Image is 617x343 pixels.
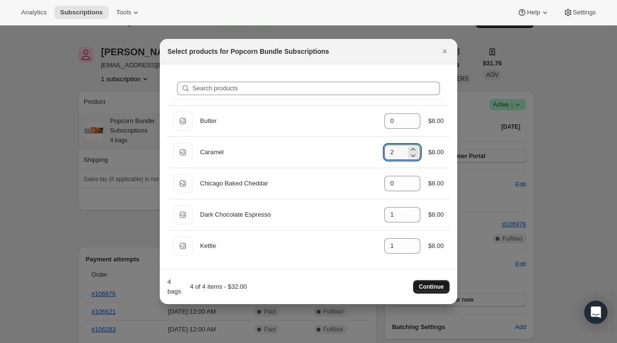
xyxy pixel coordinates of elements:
button: Close [438,45,451,58]
button: Settings [558,6,602,19]
span: Analytics [21,9,47,16]
div: $8.00 [428,116,444,126]
div: 4 of 4 items - $32.00 [186,282,247,292]
div: Chicago Baked Cheddar [200,179,377,188]
div: $8.00 [428,147,444,157]
input: Search products [192,82,440,95]
button: Continue [413,280,450,294]
button: Tools [110,6,146,19]
span: Tools [116,9,131,16]
div: $8.00 [428,179,444,188]
button: Analytics [15,6,52,19]
div: Kettle [200,241,377,251]
div: Open Intercom Messenger [584,301,607,324]
h2: Select products for Popcorn Bundle Subscriptions [167,47,329,56]
div: $8.00 [428,210,444,220]
span: Subscriptions [60,9,103,16]
div: Dark Chocolate Espresso [200,210,377,220]
div: 4 bags [167,277,182,296]
div: Butter [200,116,377,126]
span: Help [527,9,540,16]
span: Continue [419,283,444,291]
span: Settings [573,9,596,16]
div: Caramel [200,147,377,157]
div: $8.00 [428,241,444,251]
button: Help [511,6,555,19]
button: Subscriptions [54,6,108,19]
